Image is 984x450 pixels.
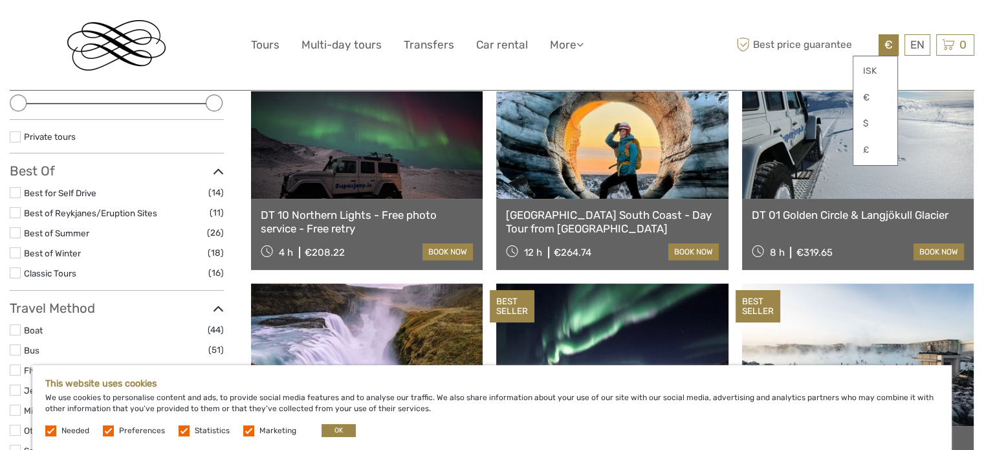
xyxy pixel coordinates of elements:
span: (11) [210,205,224,220]
a: Private tours [24,131,76,142]
a: book now [913,243,964,260]
a: book now [668,243,719,260]
div: BEST SELLER [736,290,780,322]
a: Best for Self Drive [24,188,96,198]
a: Other / Non-Travel [24,425,99,436]
span: Best price guarantee [733,34,875,56]
a: Jeep / 4x4 [24,385,69,396]
span: € [884,38,893,51]
a: Mini Bus / Car [24,405,80,416]
div: BEST SELLER [490,290,534,322]
button: Open LiveChat chat widget [149,20,164,36]
a: Transfers [404,36,454,54]
span: (26) [207,225,224,240]
h3: Travel Method [10,300,224,316]
span: (51) [208,343,224,357]
span: 8 h [769,247,784,258]
a: € [853,86,897,109]
a: Classic Tours [24,268,76,278]
a: Tours [251,36,279,54]
div: €208.22 [305,247,345,258]
a: DT 10 Northern Lights - Free photo service - Free retry [261,208,473,235]
label: Preferences [119,425,165,436]
div: We use cookies to personalise content and ads, to provide social media features and to analyse ou... [32,365,952,450]
a: book now [422,243,473,260]
h3: Best Of [10,163,224,179]
a: £ [853,139,897,162]
span: (41) [209,363,224,377]
a: Best of Summer [24,228,89,238]
span: (18) [208,245,224,260]
h5: This website uses cookies [45,378,939,389]
a: DT 01 Golden Circle & Langjökull Glacier [752,208,964,221]
label: Statistics [195,425,230,436]
a: Multi-day tours [301,36,382,54]
span: (44) [208,322,224,337]
a: ISK [853,60,897,83]
img: Reykjavik Residence [67,20,166,71]
p: We're away right now. Please check back later! [18,23,146,33]
span: (14) [208,185,224,200]
a: $ [853,112,897,135]
a: Best of Winter [24,248,81,258]
a: Best of Reykjanes/Eruption Sites [24,208,157,218]
div: EN [904,34,930,56]
span: 12 h [524,247,542,258]
span: 0 [957,38,968,51]
label: Needed [61,425,89,436]
div: €264.74 [554,247,591,258]
a: [GEOGRAPHIC_DATA] South Coast - Day Tour from [GEOGRAPHIC_DATA] [506,208,718,235]
a: Car rental [476,36,528,54]
button: OK [322,424,356,437]
a: Boat [24,325,43,335]
a: More [550,36,584,54]
span: (16) [208,265,224,280]
a: Bus [24,345,39,355]
a: Flying [24,365,48,376]
div: €319.65 [796,247,832,258]
span: 4 h [279,247,293,258]
label: Marketing [259,425,296,436]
